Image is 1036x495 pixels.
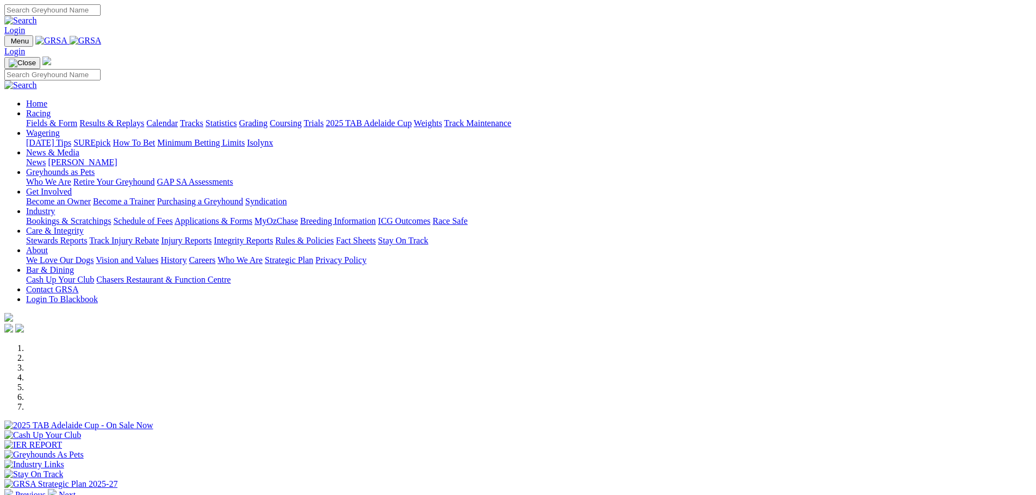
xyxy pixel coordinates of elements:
a: Weights [414,118,442,128]
a: Become a Trainer [93,197,155,206]
img: 2025 TAB Adelaide Cup - On Sale Now [4,421,153,430]
a: Isolynx [247,138,273,147]
img: Close [9,59,36,67]
a: Care & Integrity [26,226,84,235]
a: Tracks [180,118,203,128]
img: GRSA [70,36,102,46]
img: GRSA [35,36,67,46]
a: We Love Our Dogs [26,255,94,265]
a: Grading [239,118,268,128]
div: Bar & Dining [26,275,1032,285]
a: Racing [26,109,51,118]
a: Track Maintenance [444,118,511,128]
img: Stay On Track [4,469,63,479]
a: Login [4,47,25,56]
div: News & Media [26,158,1032,167]
a: ICG Outcomes [378,216,430,225]
a: 2025 TAB Adelaide Cup [326,118,412,128]
a: Cash Up Your Club [26,275,94,284]
a: Privacy Policy [315,255,367,265]
img: logo-grsa-white.png [42,57,51,65]
a: Calendar [146,118,178,128]
a: [PERSON_NAME] [48,158,117,167]
a: Login [4,26,25,35]
a: Who We Are [218,255,263,265]
a: Get Involved [26,187,72,196]
div: Industry [26,216,1032,226]
a: Careers [189,255,215,265]
a: Fields & Form [26,118,77,128]
input: Search [4,4,101,16]
a: Minimum Betting Limits [157,138,245,147]
a: [DATE] Tips [26,138,71,147]
img: Search [4,16,37,26]
a: Trials [303,118,324,128]
div: Care & Integrity [26,236,1032,246]
img: logo-grsa-white.png [4,313,13,322]
a: Results & Replays [79,118,144,128]
div: Greyhounds as Pets [26,177,1032,187]
div: Wagering [26,138,1032,148]
a: MyOzChase [255,216,298,225]
a: SUREpick [73,138,110,147]
span: Menu [11,37,29,45]
a: Wagering [26,128,60,137]
a: Vision and Values [96,255,158,265]
a: Race Safe [432,216,467,225]
a: Applications & Forms [175,216,252,225]
button: Toggle navigation [4,57,40,69]
a: Industry [26,206,55,216]
a: Statistics [206,118,237,128]
a: Coursing [270,118,302,128]
a: Purchasing a Greyhound [157,197,243,206]
a: Fact Sheets [336,236,376,245]
img: twitter.svg [15,324,24,333]
a: GAP SA Assessments [157,177,233,186]
button: Toggle navigation [4,35,33,47]
a: Injury Reports [161,236,212,245]
a: About [26,246,48,255]
input: Search [4,69,101,80]
img: facebook.svg [4,324,13,333]
a: Breeding Information [300,216,376,225]
a: Integrity Reports [214,236,273,245]
a: Syndication [245,197,287,206]
a: News [26,158,46,167]
a: History [160,255,187,265]
a: Who We Are [26,177,71,186]
a: Track Injury Rebate [89,236,159,245]
a: Stay On Track [378,236,428,245]
div: About [26,255,1032,265]
img: Greyhounds As Pets [4,450,84,460]
img: IER REPORT [4,440,62,450]
a: Rules & Policies [275,236,334,245]
a: How To Bet [113,138,156,147]
img: Industry Links [4,460,64,469]
img: GRSA Strategic Plan 2025-27 [4,479,117,489]
a: Bar & Dining [26,265,74,274]
div: Racing [26,118,1032,128]
img: Search [4,80,37,90]
a: Bookings & Scratchings [26,216,111,225]
a: Stewards Reports [26,236,87,245]
a: News & Media [26,148,79,157]
a: Schedule of Fees [113,216,172,225]
a: Strategic Plan [265,255,313,265]
a: Login To Blackbook [26,295,98,304]
a: Contact GRSA [26,285,78,294]
div: Get Involved [26,197,1032,206]
a: Become an Owner [26,197,91,206]
a: Home [26,99,47,108]
a: Greyhounds as Pets [26,167,95,177]
a: Chasers Restaurant & Function Centre [96,275,231,284]
img: Cash Up Your Club [4,430,81,440]
a: Retire Your Greyhound [73,177,155,186]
